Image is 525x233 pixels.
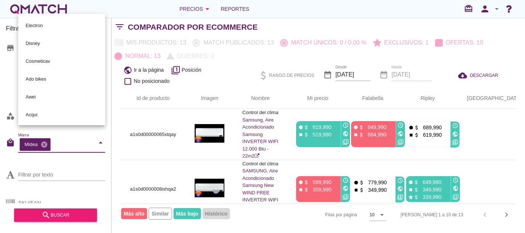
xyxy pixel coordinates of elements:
[343,122,349,128] i: access_time
[242,160,278,168] p: Control del clima
[453,185,458,191] i: public
[397,186,403,192] i: public
[353,187,359,193] i: stop
[9,1,68,16] a: white-qmatch-logo
[408,179,414,185] i: fiber_manual_record
[398,139,404,145] i: filter_3
[343,185,349,191] i: public
[298,187,304,192] i: stop
[179,4,212,13] div: Precios
[370,211,375,218] div: 10
[129,131,177,138] p: a1s0d00000065xtqay
[111,49,164,63] button: Normal: 13
[195,179,225,197] img: a1s0d0000008ixhqa2_190.jpg
[364,179,387,186] p: 779,990
[343,131,349,137] i: public
[288,38,366,47] p: Match únicos: 0 / 0.00 %
[233,88,287,109] th: Nombre: Not sorted.
[419,193,441,201] p: 339,990
[364,123,386,131] p: 849,990
[432,36,487,49] button: Ofertas: 10
[277,36,370,49] button: Match únicos: 0 / 0.00 %
[242,109,278,116] p: Control del clima
[24,70,99,88] div: Ado bikes
[309,178,331,186] p: 599,990
[186,88,234,109] th: Imagen: Not sorted.
[353,132,359,137] i: stop
[343,194,349,200] i: filter_3
[122,52,161,61] p: Normal: 13
[304,132,309,137] i: attach_money
[218,1,252,16] a: Reportes
[342,88,397,109] th: Falabella: Not sorted. Activate to sort ascending.
[398,122,404,128] i: access_time
[452,139,458,145] i: filter_2
[242,168,278,217] a: SAMSUNG, Aire Acondicionado Samsung New WIND FREE INVERTER WIFI 9.000 Btu - 16m2
[414,187,419,192] i: attach_money
[452,123,458,129] i: access_time
[40,141,48,148] i: cancel
[464,4,476,13] i: redeem
[359,187,364,193] i: attach_money
[500,208,513,221] button: Next page
[174,1,218,16] button: Precios
[492,4,501,13] i: arrow_drop_down
[343,177,349,183] i: access_time
[121,208,147,219] span: Más alto
[419,178,441,186] p: 649,990
[24,17,99,35] div: Electron
[453,177,458,183] i: access_time
[408,194,414,200] i: star
[221,4,249,13] span: Reportes
[203,4,212,13] i: arrow_drop_down
[24,52,99,70] div: Cosmeticav
[134,77,170,85] span: No posicionado
[298,124,304,130] i: fiber_manual_record
[477,4,492,14] i: person
[309,186,331,193] p: 359,990
[419,124,442,131] p: 689,990
[134,66,164,74] span: Ir a la página
[323,70,332,79] i: date_range
[298,132,304,137] i: stop
[242,117,278,159] a: Samsung, Aire Acondicionado Samsung INVERTER WIFI 12.000 Btu - 22m2
[24,35,99,52] div: Disney
[309,123,331,131] p: 619,990
[359,132,364,137] i: attach_money
[120,88,186,109] th: Id de producto: Not sorted.
[397,194,403,200] i: filter_2
[309,131,331,138] p: 519,990
[359,124,364,130] i: attach_money
[443,38,483,47] p: Ofertas: 10
[24,124,99,142] div: Oster
[408,187,414,192] i: stop
[287,88,342,109] th: Mi precio: Not sorted. Activate to sort ascending.
[182,66,201,74] span: Posición
[419,186,441,193] p: 349,990
[398,131,404,137] i: public
[452,131,458,137] i: public
[6,24,105,36] h3: Filtrar por
[195,124,225,143] img: a1s0d00000065xtqay_190.jpg
[343,139,349,145] i: filter_1
[171,66,180,75] i: filter_1
[401,211,463,218] div: [PERSON_NAME] 1 a 10 de 13
[25,141,38,148] p: Midea
[298,179,304,185] i: fiber_manual_record
[6,111,15,120] i: category
[6,138,15,147] i: local_mall
[377,210,386,219] i: arrow_drop_down
[353,124,359,130] i: fiber_manual_record
[20,211,91,220] div: buscar
[174,208,201,219] span: Más bajo
[128,21,258,33] h2: Comparador por eCommerce
[408,125,414,130] i: fiber_manual_record
[364,186,387,194] p: 349,990
[453,194,458,200] i: filter_1
[502,210,511,219] i: chevron_right
[304,179,309,185] i: attach_money
[381,38,429,47] p: Exclusivos: 1
[452,69,504,82] button: DESCARGAR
